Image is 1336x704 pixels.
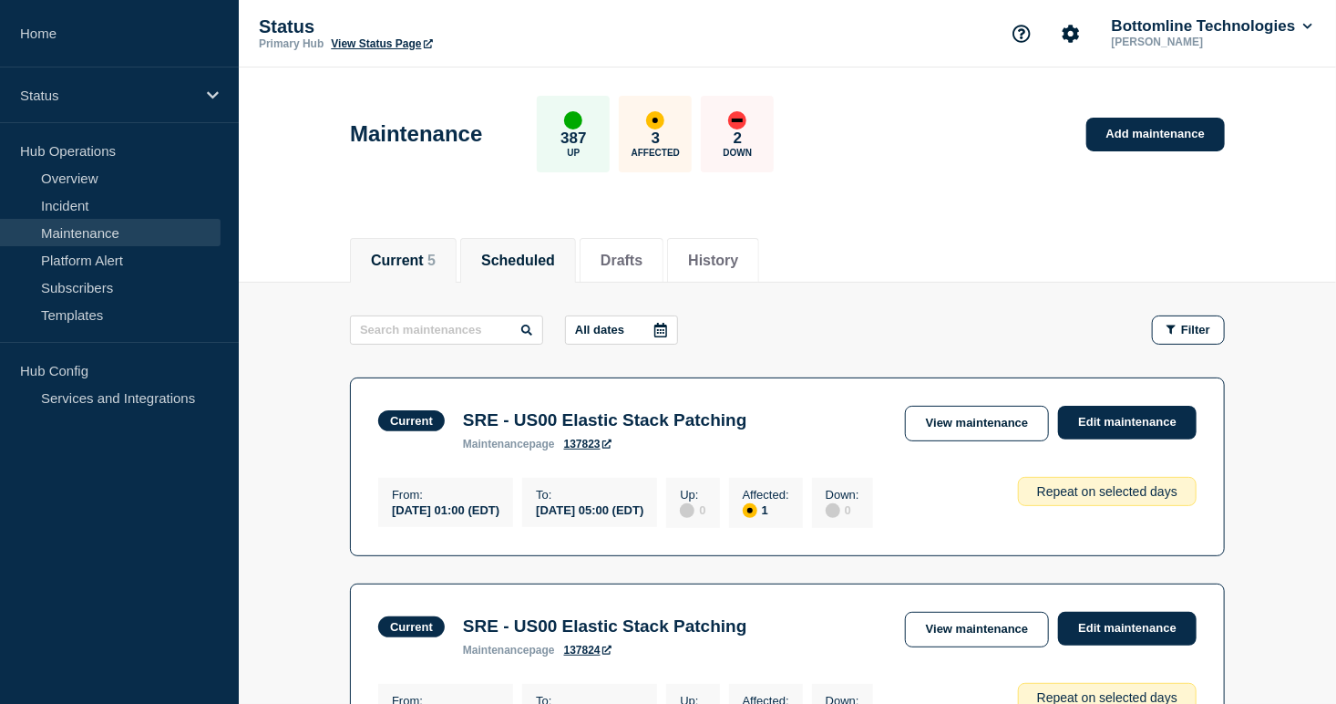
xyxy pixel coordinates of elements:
button: Current 5 [371,253,436,269]
button: Support [1002,15,1041,53]
div: up [564,111,582,129]
div: affected [743,503,757,518]
a: 137823 [564,438,611,450]
p: To : [536,488,643,502]
div: disabled [680,503,694,518]
p: Up : [680,488,705,502]
span: maintenance [463,438,529,450]
p: Up [567,148,580,158]
div: 0 [680,502,705,518]
p: Primary Hub [259,37,324,50]
div: 1 [743,502,789,518]
button: Drafts [601,253,642,269]
div: Repeat on selected days [1018,477,1197,506]
a: View maintenance [905,612,1049,647]
div: Current [390,414,433,428]
span: maintenance [463,644,529,657]
p: Status [20,88,195,103]
span: Filter [1181,323,1210,336]
div: affected [646,111,664,129]
a: Add maintenance [1086,118,1225,151]
h1: Maintenance [350,121,482,147]
button: Scheduled [481,253,555,269]
div: 0 [826,502,859,518]
input: Search maintenances [350,316,543,345]
p: Affected [632,148,680,158]
div: [DATE] 05:00 (EDT) [536,502,643,517]
button: Bottomline Technologies [1108,17,1316,36]
a: Edit maintenance [1058,612,1197,646]
button: Account settings [1052,15,1090,53]
a: View maintenance [905,406,1049,441]
p: Down [724,148,753,158]
p: 2 [734,129,742,148]
p: From : [392,488,499,502]
div: disabled [826,503,840,518]
button: All dates [565,316,678,345]
p: Status [259,16,623,37]
p: page [463,438,555,450]
p: 3 [652,129,660,148]
p: page [463,644,555,657]
button: Filter [1152,316,1225,345]
span: 5 [427,253,436,268]
p: [PERSON_NAME] [1108,36,1298,48]
a: 137824 [564,644,611,657]
button: History [688,253,738,269]
div: down [728,111,746,129]
p: Affected : [743,488,789,502]
p: All dates [575,323,624,336]
h3: SRE - US00 Elastic Stack Patching [463,616,747,637]
p: Down : [826,488,859,502]
a: View Status Page [331,37,432,50]
div: Current [390,620,433,634]
p: 387 [560,129,586,148]
a: Edit maintenance [1058,406,1197,440]
div: [DATE] 01:00 (EDT) [392,502,499,517]
h3: SRE - US00 Elastic Stack Patching [463,410,747,430]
